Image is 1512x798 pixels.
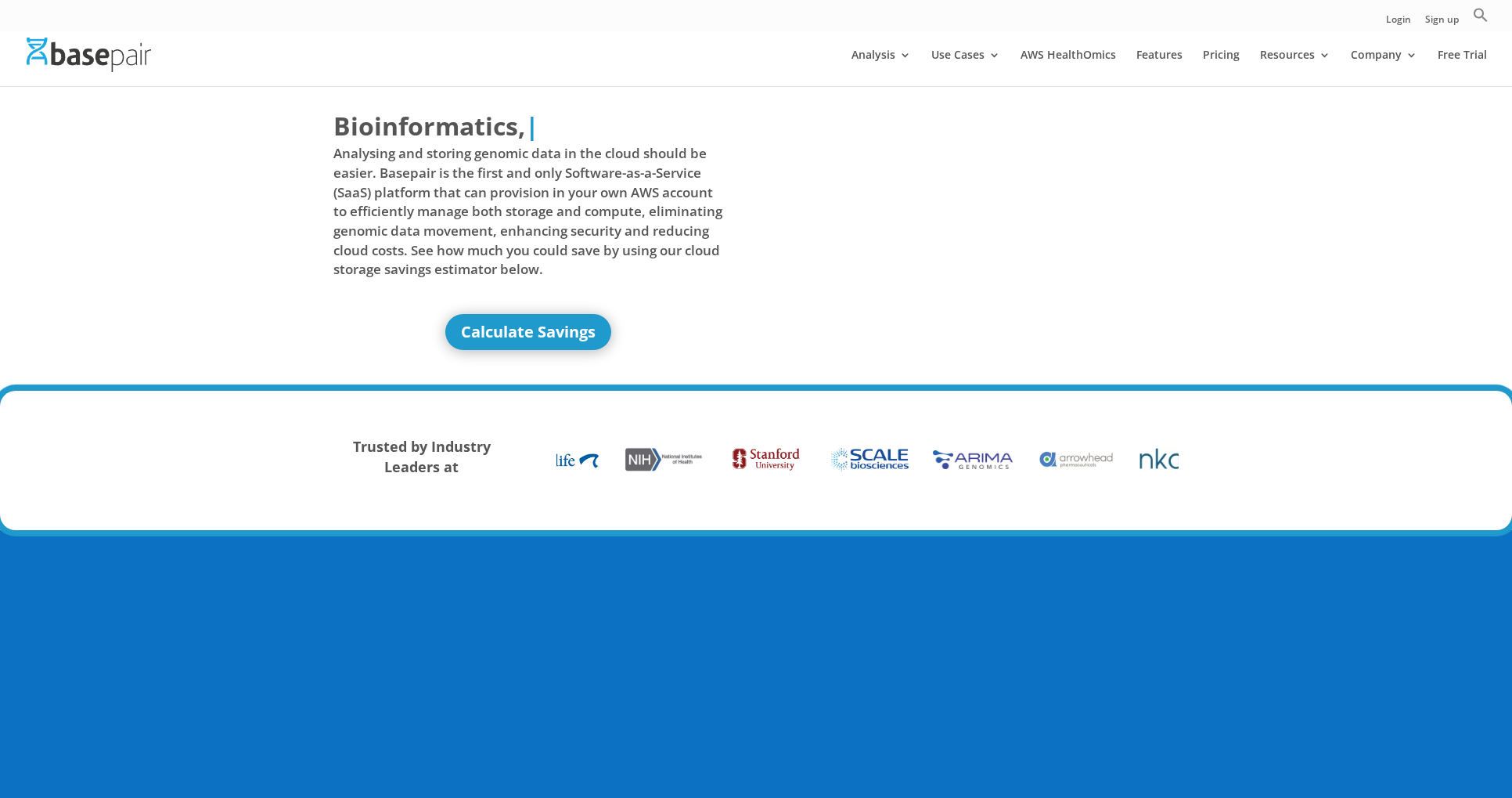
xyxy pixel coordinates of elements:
a: Resources [1260,49,1330,86]
a: Free Trial [1438,49,1487,86]
a: Pricing [1203,49,1240,86]
iframe: Basepair - NGS Analysis Simplified [768,108,1157,327]
a: Calculate Savings [445,314,611,350]
a: Company [1351,49,1417,86]
a: Analysis [851,49,911,86]
a: Search Icon Link [1473,7,1489,31]
a: Use Cases [931,49,1000,86]
span: Analysing and storing genomic data in the cloud should be easier. Basepair is the first and only ... [333,144,723,279]
a: Features [1136,49,1183,86]
img: Basepair [27,38,151,71]
a: Login [1386,15,1411,31]
a: AWS HealthOmics [1021,49,1116,86]
strong: Trusted by Industry Leaders at [353,437,491,476]
span: Bioinformatics, [333,108,525,144]
span: | [525,109,539,143]
svg: Search [1473,7,1489,23]
a: Sign up [1425,15,1459,31]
